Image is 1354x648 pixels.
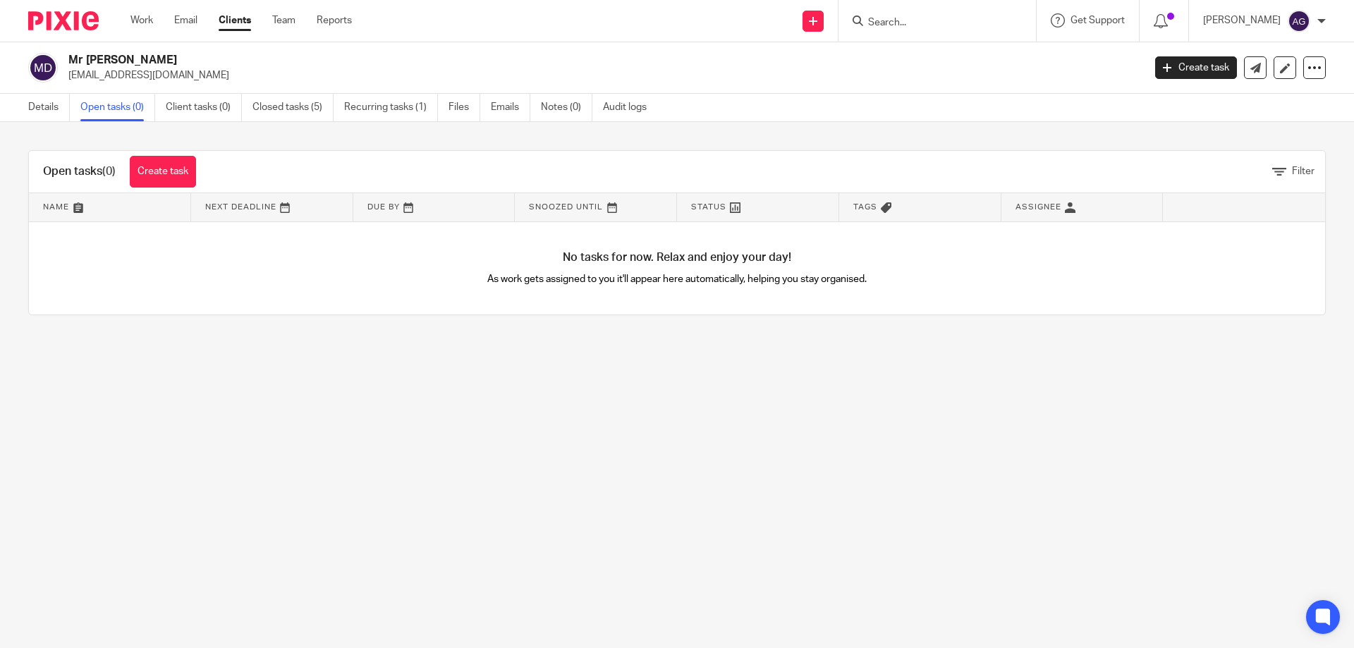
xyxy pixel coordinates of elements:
a: Recurring tasks (1) [344,94,438,121]
a: Notes (0) [541,94,592,121]
a: Email [174,13,197,27]
a: Team [272,13,295,27]
h2: Mr [PERSON_NAME] [68,53,921,68]
a: Work [130,13,153,27]
p: [EMAIL_ADDRESS][DOMAIN_NAME] [68,68,1134,82]
a: Details [28,94,70,121]
a: Clients [219,13,251,27]
a: Reports [317,13,352,27]
p: As work gets assigned to you it'll appear here automatically, helping you stay organised. [353,272,1001,286]
span: Snoozed Until [529,203,603,211]
span: Tags [853,203,877,211]
span: Status [691,203,726,211]
span: Get Support [1071,16,1125,25]
a: Open tasks (0) [80,94,155,121]
img: svg%3E [1288,10,1310,32]
a: Closed tasks (5) [252,94,334,121]
a: Emails [491,94,530,121]
a: Audit logs [603,94,657,121]
h1: Open tasks [43,164,116,179]
p: [PERSON_NAME] [1203,13,1281,27]
input: Search [867,17,994,30]
a: Create task [130,156,196,188]
a: Files [449,94,480,121]
span: (0) [102,166,116,177]
span: Filter [1292,166,1315,176]
a: Client tasks (0) [166,94,242,121]
a: Create task [1155,56,1237,79]
img: svg%3E [28,53,58,82]
h4: No tasks for now. Relax and enjoy your day! [29,250,1325,265]
img: Pixie [28,11,99,30]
